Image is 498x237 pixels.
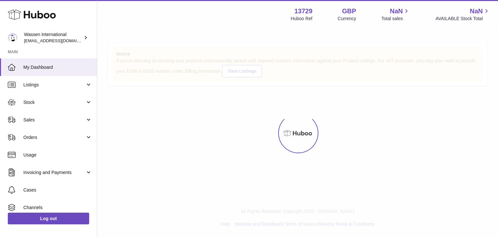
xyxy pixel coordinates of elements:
[23,82,85,88] span: Listings
[23,187,92,193] span: Cases
[470,7,483,16] span: NaN
[291,16,313,22] div: Huboo Ref
[8,213,89,224] a: Log out
[435,16,490,22] span: AVAILABLE Stock Total
[23,152,92,158] span: Usage
[23,64,92,70] span: My Dashboard
[23,205,92,211] span: Channels
[381,16,410,22] span: Total sales
[294,7,313,16] strong: 13729
[24,31,82,44] div: Wassen International
[8,33,18,43] img: internationalsupplychain@wassen.com
[381,7,410,22] a: NaN Total sales
[342,7,356,16] strong: GBP
[435,7,490,22] a: NaN AVAILABLE Stock Total
[23,169,85,176] span: Invoicing and Payments
[23,99,85,106] span: Stock
[24,38,95,43] span: [EMAIL_ADDRESS][DOMAIN_NAME]
[23,117,85,123] span: Sales
[390,7,403,16] span: NaN
[338,16,356,22] div: Currency
[23,134,85,141] span: Orders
